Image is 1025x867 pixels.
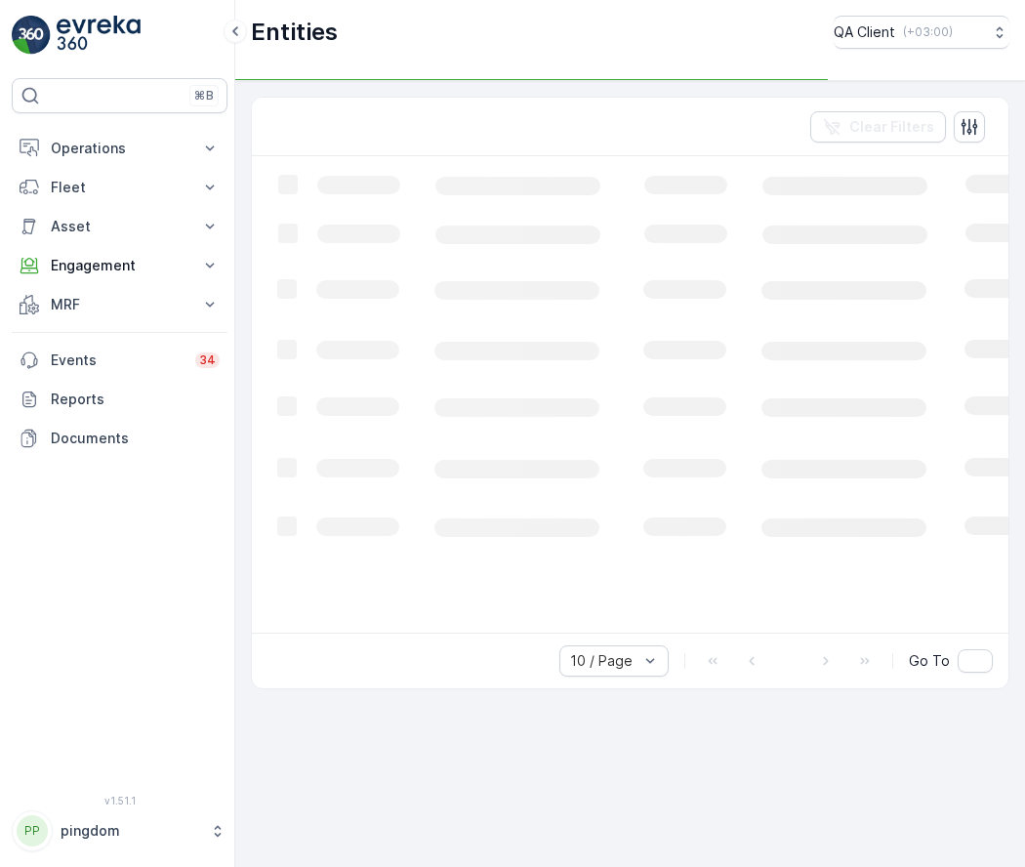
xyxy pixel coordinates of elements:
[12,341,227,380] a: Events34
[12,795,227,806] span: v 1.51.1
[51,217,188,236] p: Asset
[199,352,216,368] p: 34
[810,111,946,143] button: Clear Filters
[12,419,227,458] a: Documents
[51,429,220,448] p: Documents
[903,24,953,40] p: ( +03:00 )
[12,380,227,419] a: Reports
[909,651,950,671] span: Go To
[12,129,227,168] button: Operations
[834,22,895,42] p: QA Client
[834,16,1009,49] button: QA Client(+03:00)
[12,16,51,55] img: logo
[12,168,227,207] button: Fleet
[12,810,227,851] button: PPpingdom
[51,390,220,409] p: Reports
[51,351,184,370] p: Events
[194,88,214,103] p: ⌘B
[57,16,141,55] img: logo_light-DOdMpM7g.png
[51,256,188,275] p: Engagement
[251,17,338,48] p: Entities
[51,139,188,158] p: Operations
[12,246,227,285] button: Engagement
[51,178,188,197] p: Fleet
[12,285,227,324] button: MRF
[12,207,227,246] button: Asset
[17,815,48,846] div: PP
[51,295,188,314] p: MRF
[61,821,200,841] p: pingdom
[849,117,934,137] p: Clear Filters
